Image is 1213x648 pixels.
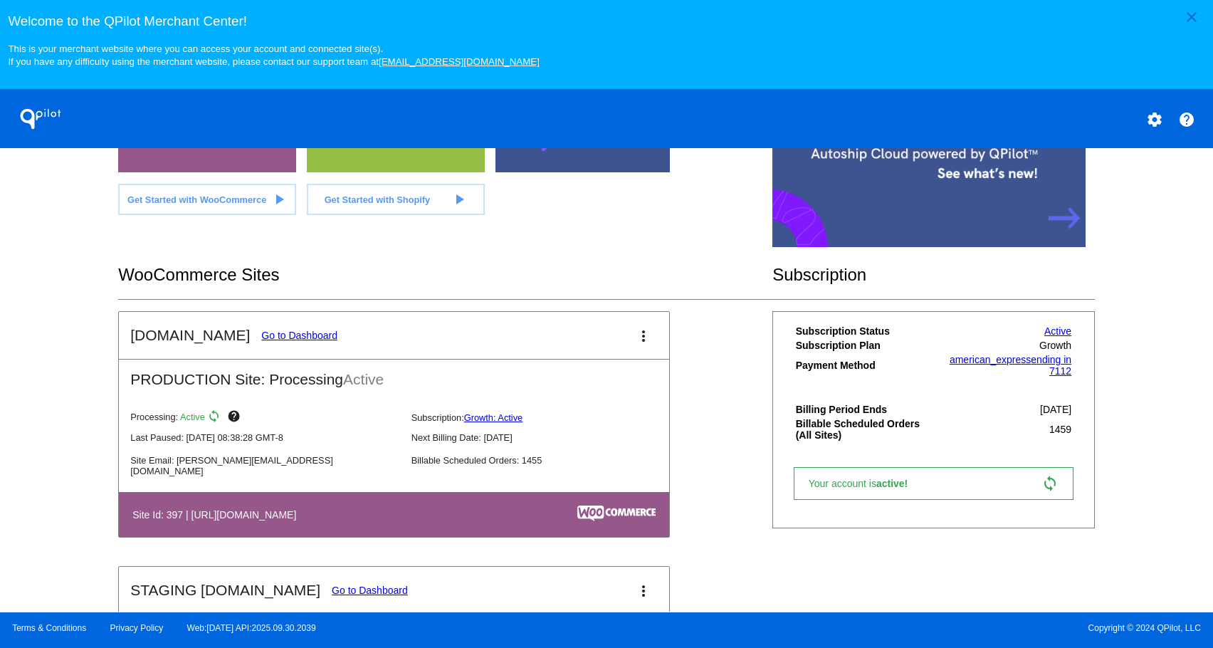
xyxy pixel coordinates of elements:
a: Go to Dashboard [261,330,337,341]
h1: QPilot [12,105,69,133]
mat-icon: settings [1146,111,1163,128]
h4: Site Id: 397 | [URL][DOMAIN_NAME] [132,509,303,521]
span: Growth [1039,340,1071,351]
p: Subscription: [411,412,681,423]
a: Web:[DATE] API:2025.09.30.2039 [187,623,316,633]
span: american_express [950,354,1031,365]
p: Last Paused: [DATE] 08:38:28 GMT-8 [130,432,399,443]
a: [EMAIL_ADDRESS][DOMAIN_NAME] [379,56,540,67]
mat-icon: play_arrow [271,191,288,208]
th: Billing Period Ends [795,403,934,416]
p: Site Email: [PERSON_NAME][EMAIL_ADDRESS][DOMAIN_NAME] [130,455,399,476]
span: 1459 [1049,424,1071,435]
a: Get Started with Shopify [307,184,485,215]
a: Active [1044,325,1071,337]
p: Next Billing Date: [DATE] [411,432,681,443]
mat-icon: help [1178,111,1195,128]
h2: PRODUCTION Site: Processing [119,360,669,388]
mat-icon: more_vert [635,328,652,345]
span: Copyright © 2024 QPilot, LLC [619,623,1201,633]
mat-icon: more_vert [635,582,652,600]
a: Your account isactive! sync [794,467,1073,500]
mat-icon: sync [207,409,224,427]
a: american_expressending in 7112 [950,354,1071,377]
a: Growth: Active [464,412,523,423]
mat-icon: play_arrow [451,191,468,208]
mat-icon: close [1183,9,1200,26]
th: Payment Method [795,353,934,377]
img: c53aa0e5-ae75-48aa-9bee-956650975ee5 [577,506,656,521]
p: Billable Scheduled Orders: 1455 [411,455,681,466]
span: Active [180,412,205,423]
mat-icon: sync [1041,475,1059,492]
h2: STAGING [DOMAIN_NAME] [130,582,320,599]
span: [DATE] [1040,404,1071,415]
h2: [DOMAIN_NAME] [130,327,250,344]
p: Processing: [130,409,399,427]
span: Your account is [809,478,923,489]
a: Terms & Conditions [12,623,86,633]
span: Active [343,371,384,387]
span: Get Started with Shopify [325,194,431,205]
th: Subscription Status [795,325,934,338]
th: Billable Scheduled Orders (All Sites) [795,417,934,441]
a: Get Started with WooCommerce [118,184,296,215]
small: This is your merchant website where you can access your account and connected site(s). If you hav... [8,43,539,67]
a: Go to Dashboard [332,585,408,596]
span: active! [876,478,915,489]
h2: Subscription [772,265,1095,285]
h2: WooCommerce Sites [118,265,772,285]
h3: Welcome to the QPilot Merchant Center! [8,14,1204,29]
a: Privacy Policy [110,623,164,633]
th: Subscription Plan [795,339,934,352]
mat-icon: help [227,409,244,427]
span: Get Started with WooCommerce [127,194,266,205]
